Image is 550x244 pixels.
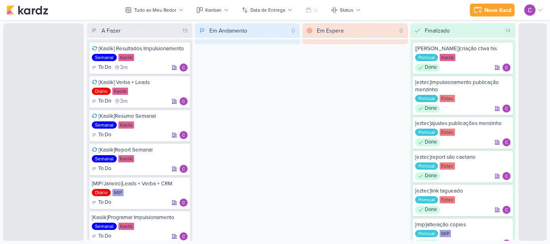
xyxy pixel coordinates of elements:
div: [eztec]link tagueado [415,187,511,195]
div: Responsável: Carlos Lima [180,131,188,139]
button: Novo Kard [470,4,515,16]
div: Responsável: Carlos Lima [502,172,511,180]
p: Done [425,172,437,180]
div: [Kaslik]Report Semanal [92,146,188,154]
div: [Kaslik] Resultados Impulsionamento [92,45,188,52]
p: To Do [98,232,111,240]
div: Pontual [415,54,438,61]
p: Done [425,206,437,214]
div: Kaslik [118,155,134,162]
div: Eztec [440,196,455,203]
div: Responsável: Carlos Lima [180,232,188,240]
p: To Do [98,64,111,72]
p: To Do [98,199,111,207]
img: Carlos Lima [180,165,188,173]
div: Diário [92,88,111,95]
img: Carlos Lima [180,97,188,105]
div: MIP [440,230,451,237]
div: Responsável: Carlos Lima [180,199,188,207]
div: Kaslik [118,223,134,230]
p: Done [425,105,437,113]
div: Responsável: Carlos Lima [502,64,511,72]
div: Responsável: Carlos Lima [502,206,511,214]
img: Carlos Lima [180,64,188,72]
div: Semanal [92,54,117,61]
div: Eztec [440,162,455,170]
div: Pontual [415,196,438,203]
div: Done [415,172,440,180]
img: kardz.app [6,5,48,15]
img: Carlos Lima [180,131,188,139]
div: Done [415,206,440,214]
div: Pontual [415,162,438,170]
span: 3m [120,65,128,70]
div: Kaslik [112,88,128,95]
p: Done [425,64,437,72]
div: Kaslik [118,54,134,61]
div: Finalizado [425,27,450,35]
div: MIP [112,189,124,196]
img: Carlos Lima [502,105,511,113]
div: Responsável: Carlos Lima [180,97,188,105]
div: Eztec [440,95,455,102]
span: 3m [120,98,128,104]
div: [Kaslik] Verba + Leads [92,79,188,86]
div: [Kaslik]Programar Impulsionamento [92,214,188,221]
div: Responsável: Carlos Lima [180,64,188,72]
img: Carlos Lima [180,232,188,240]
div: Eztec [440,129,455,136]
div: To Do [92,199,111,207]
div: To Do [92,131,111,139]
img: Carlos Lima [502,172,511,180]
div: Kaslik [118,121,134,129]
img: Carlos Lima [502,64,511,72]
div: 0 [288,27,298,35]
div: Em Espera [317,27,343,35]
div: To Do [92,64,111,72]
div: 0 [396,27,406,35]
div: Done [415,64,440,72]
div: To Do [92,97,111,105]
div: Responsável: Carlos Lima [502,105,511,113]
div: último check-in há 3 meses [114,64,128,72]
div: último check-in há 3 meses [114,97,128,105]
div: 14 [502,27,514,35]
p: To Do [98,165,111,173]
div: Semanal [92,155,117,162]
div: Pontual [415,95,438,102]
div: Kaslik [440,54,455,61]
div: Diário [92,189,111,196]
div: [mip]alteração copies [415,221,511,228]
div: [eztec]ajustes publicações menzinho [415,120,511,127]
p: To Do [98,131,111,139]
p: Done [425,138,437,146]
div: Responsável: Carlos Lima [180,165,188,173]
div: Done [415,138,440,146]
div: 19 [179,27,191,35]
div: Semanal [92,223,117,230]
div: Pontual [415,230,438,237]
img: Carlos Lima [502,206,511,214]
img: Carlos Lima [180,199,188,207]
div: Novo Kard [484,6,511,14]
div: To Do [92,165,111,173]
div: Semanal [92,121,117,129]
p: To Do [98,97,111,105]
div: Pontual [415,129,438,136]
div: [MIP/Janeiro]Leads + Verba + CRM [92,180,188,187]
div: To Do [92,232,111,240]
div: Em Andamento [209,27,247,35]
div: Done [415,105,440,113]
div: Responsável: Carlos Lima [502,138,511,146]
div: [eztec]impulsionamento publicação menzinho [415,79,511,93]
img: Carlos Lima [524,4,536,16]
div: [kaslik]criação ctwa his [415,45,511,52]
div: [Kaslik]Resumo Semanal [92,113,188,120]
div: A Fazer [101,27,121,35]
img: Carlos Lima [502,138,511,146]
div: [eztec]report são caetano [415,154,511,161]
